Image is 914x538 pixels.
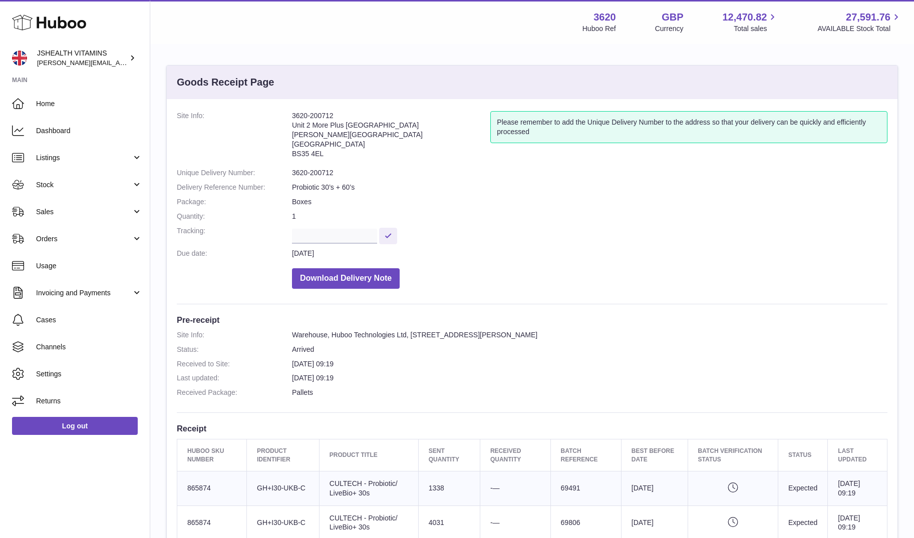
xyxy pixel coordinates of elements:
dt: Quantity: [177,212,292,221]
th: Last updated [828,439,887,471]
a: Log out [12,417,138,435]
span: [PERSON_NAME][EMAIL_ADDRESS][DOMAIN_NAME] [37,59,201,67]
strong: 3620 [593,11,616,24]
dd: Boxes [292,197,887,207]
span: Returns [36,396,142,406]
th: Received Quantity [480,439,550,471]
span: AVAILABLE Stock Total [817,24,902,34]
dd: Arrived [292,345,887,354]
dt: Tracking: [177,226,292,244]
h3: Pre-receipt [177,314,887,325]
dd: [DATE] 09:19 [292,359,887,369]
td: -— [480,471,550,505]
dd: [DATE] 09:19 [292,373,887,383]
td: GH+I30-UKB-C [247,471,320,505]
dt: Status: [177,345,292,354]
dt: Unique Delivery Number: [177,168,292,178]
td: 69491 [550,471,621,505]
dt: Received to Site: [177,359,292,369]
td: Expected [778,471,827,505]
th: Sent Quantity [418,439,480,471]
th: Product Identifier [247,439,320,471]
span: Home [36,99,142,109]
h3: Goods Receipt Page [177,76,274,89]
dt: Delivery Reference Number: [177,183,292,192]
dd: Probiotic 30’s + 60’s [292,183,887,192]
span: Settings [36,369,142,379]
dt: Last updated: [177,373,292,383]
td: [DATE] 09:19 [828,471,887,505]
dd: 1 [292,212,887,221]
span: Cases [36,315,142,325]
span: 27,591.76 [846,11,890,24]
div: JSHEALTH VITAMINS [37,49,127,68]
dd: [DATE] [292,249,887,258]
div: Please remember to add the Unique Delivery Number to the address so that your delivery can be qui... [490,111,887,143]
th: Batch Reference [550,439,621,471]
td: CULTECH - Probiotic/ LiveBio+ 30s [319,471,418,505]
div: Huboo Ref [582,24,616,34]
span: Listings [36,153,132,163]
dt: Due date: [177,249,292,258]
span: Sales [36,207,132,217]
span: Orders [36,234,132,244]
h3: Receipt [177,423,887,434]
span: 12,470.82 [722,11,767,24]
td: 865874 [177,471,247,505]
span: Dashboard [36,126,142,136]
strong: GBP [662,11,683,24]
dd: Pallets [292,388,887,397]
td: 1338 [418,471,480,505]
td: [DATE] [621,471,688,505]
th: Best Before Date [621,439,688,471]
span: Usage [36,261,142,271]
a: 12,470.82 Total sales [722,11,778,34]
span: Invoicing and Payments [36,288,132,298]
th: Product title [319,439,418,471]
dd: 3620-200712 [292,168,887,178]
span: Stock [36,180,132,190]
address: 3620-200712 Unit 2 More Plus [GEOGRAPHIC_DATA] [PERSON_NAME][GEOGRAPHIC_DATA] [GEOGRAPHIC_DATA] B... [292,111,490,163]
dd: Warehouse, Huboo Technologies Ltd, [STREET_ADDRESS][PERSON_NAME] [292,330,887,340]
dt: Received Package: [177,388,292,397]
span: Total sales [734,24,778,34]
th: Batch Verification Status [688,439,778,471]
a: 27,591.76 AVAILABLE Stock Total [817,11,902,34]
button: Download Delivery Note [292,268,400,289]
th: Status [778,439,827,471]
dt: Site Info: [177,330,292,340]
span: Channels [36,342,142,352]
div: Currency [655,24,684,34]
img: francesca@jshealthvitamins.com [12,51,27,66]
th: Huboo SKU Number [177,439,247,471]
dt: Site Info: [177,111,292,163]
dt: Package: [177,197,292,207]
